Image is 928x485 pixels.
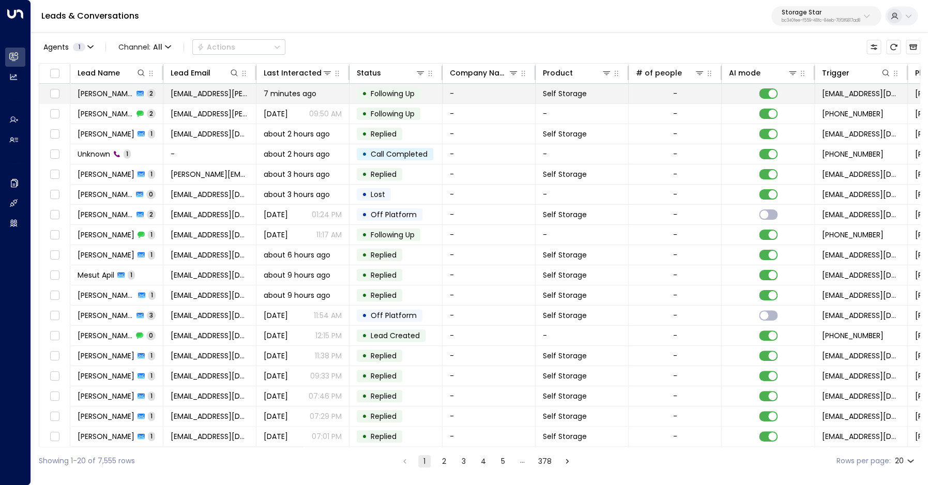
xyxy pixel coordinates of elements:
span: Yesterday [264,209,288,220]
span: no-reply-facilities@sparefoot.com [822,209,900,220]
td: - [443,386,536,406]
td: - [536,185,629,204]
p: 01:24 PM [312,209,342,220]
div: • [362,387,367,405]
td: - [536,144,629,164]
span: 3 [147,311,156,320]
span: no-reply-facilities@sparefoot.com [822,250,900,260]
span: Replied [371,371,397,381]
span: Cynthia Torres [78,129,134,139]
span: Toggle select row [48,410,61,423]
td: - [443,366,536,386]
div: - [673,149,677,159]
span: Mesut Apil [78,270,114,280]
td: - [443,84,536,103]
span: All [153,43,162,51]
div: - [673,189,677,200]
span: catherinesmom695@gmail.com [171,391,249,401]
div: Actions [197,42,235,52]
span: leads@storagestar.com [822,88,900,99]
td: - [536,104,629,124]
span: Self Storage [543,371,587,381]
div: • [362,165,367,183]
div: Button group with a nested menu [192,39,285,55]
span: Replied [371,290,397,300]
span: 1 [148,391,155,400]
span: Toggle select row [48,249,61,262]
p: 11:54 AM [314,310,342,321]
div: • [362,327,367,344]
span: Replied [371,351,397,361]
button: Go to page 3 [458,455,470,467]
td: - [443,265,536,285]
td: - [443,225,536,245]
button: Go to page 4 [477,455,490,467]
span: Jose.othon.roman@gmail.com [171,169,249,179]
div: - [673,88,677,99]
span: Jacob Peters [78,88,133,99]
div: Status [357,67,381,79]
div: Last Interacted [264,67,332,79]
span: 1 [128,270,135,279]
span: Toggle select all [48,67,61,80]
span: 1 [148,129,155,138]
span: Toggle select row [48,208,61,221]
span: Self Storage [543,310,587,321]
span: Toggle select row [48,350,61,362]
span: carmelitas4426@gmail.com [171,310,249,321]
span: Jose Roman [78,169,134,179]
p: 11:17 AM [316,230,342,240]
span: noreply@storagely.io [822,169,900,179]
span: about 6 hours ago [264,250,330,260]
span: about 9 hours ago [264,270,330,280]
p: bc340fee-f559-48fc-84eb-70f3f6817ad8 [782,19,860,23]
span: noreply@storagely.io [822,270,900,280]
span: Self Storage [543,431,587,442]
span: about 9 hours ago [264,290,330,300]
span: Self Storage [543,169,587,179]
div: Product [543,67,573,79]
button: Archived Leads [906,40,920,54]
button: Storage Starbc340fee-f559-48fc-84eb-70f3f6817ad8 [771,6,881,26]
span: Toggle select row [48,108,61,120]
div: • [362,347,367,365]
div: Company Name [450,67,508,79]
span: Self Storage [543,129,587,139]
div: • [362,266,367,284]
td: - [443,326,536,345]
span: designs778@icloud.com [171,371,249,381]
span: cfran126@yahoo.com [171,411,249,421]
div: • [362,85,367,102]
span: Sep 12, 2025 [264,330,288,341]
div: Trigger [822,67,891,79]
div: • [362,226,367,244]
span: Self Storage [543,209,587,220]
div: - [673,109,677,119]
div: - [673,310,677,321]
div: • [362,206,367,223]
div: - [673,431,677,442]
span: Replied [371,391,397,401]
span: Yesterday [264,310,288,321]
span: noreply@storagely.io [822,431,900,442]
span: 1 [148,412,155,420]
span: Yesterday [264,230,288,240]
div: … [516,455,529,467]
p: Storage Star [782,9,860,16]
span: alonso64john@gmail.com [171,209,249,220]
div: - [673,351,677,361]
span: Self Storage [543,88,587,99]
td: - [443,406,536,426]
span: Sherri Jurey [78,371,134,381]
span: 0 [146,331,156,340]
span: 1 [148,432,155,441]
td: - [443,427,536,446]
td: - [443,164,536,184]
span: jacob.dale.peters@gmail.com [171,109,249,119]
div: • [362,145,367,163]
p: 09:50 AM [309,109,342,119]
span: Self Storage [543,351,587,361]
span: Toggle select row [48,370,61,383]
div: • [362,125,367,143]
span: noreply@storagely.io [822,391,900,401]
